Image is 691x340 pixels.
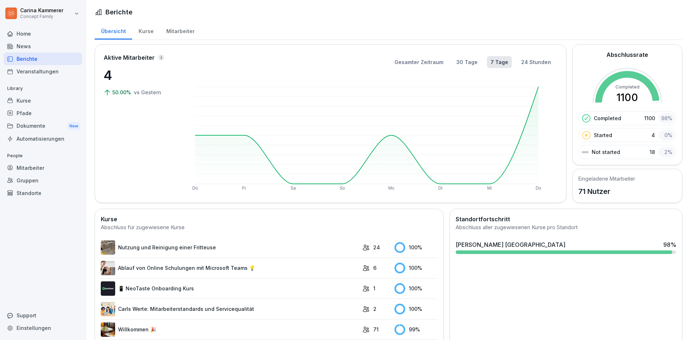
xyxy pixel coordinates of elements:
[373,305,376,313] p: 2
[290,186,296,191] text: Sa
[453,56,481,68] button: 30 Tage
[644,114,655,122] p: 1100
[373,244,380,251] p: 24
[104,65,176,85] p: 4
[4,132,82,145] a: Automatisierungen
[20,8,63,14] p: Carina Kammerer
[536,186,541,191] text: Do
[453,237,679,257] a: [PERSON_NAME] [GEOGRAPHIC_DATA]98%
[659,130,674,140] div: 0 %
[4,27,82,40] a: Home
[340,186,345,191] text: So
[68,122,80,130] div: New
[101,281,115,296] img: wogpw1ad3b6xttwx9rgsg3h8.png
[4,94,82,107] a: Kurse
[4,174,82,187] a: Gruppen
[101,302,115,316] img: crzzj3aw757s79duwivw1i9c.png
[592,148,620,156] p: Not started
[438,186,442,191] text: Di
[4,162,82,174] a: Mitarbeiter
[594,131,612,139] p: Started
[487,56,512,68] button: 7 Tage
[101,281,359,296] a: 📱 NeoTaste Onboarding Kurs
[456,223,676,232] div: Abschluss aller zugewiesenen Kurse pro Standort
[394,263,438,273] div: 100 %
[4,83,82,94] p: Library
[4,40,82,53] a: News
[373,264,376,272] p: 6
[101,240,115,255] img: b2msvuojt3s6egexuweix326.png
[4,309,82,322] div: Support
[594,114,621,122] p: Completed
[101,240,359,255] a: Nutzung und Reinigung einer Fritteuse
[394,242,438,253] div: 100 %
[4,65,82,78] a: Veranstaltungen
[663,240,676,249] div: 98 %
[4,187,82,199] a: Standorte
[394,324,438,335] div: 99 %
[650,148,655,156] p: 18
[101,322,359,337] a: Willkommen 🎉
[456,215,676,223] h2: Standortfortschritt
[160,21,201,40] a: Mitarbeiter
[101,302,359,316] a: Carls Werte: Mitarbeiterstandards und Servicequalität
[487,186,492,191] text: Mi
[4,119,82,133] a: DokumenteNew
[101,322,115,337] img: aev8ouj9qek4l5i45z2v16li.png
[134,89,161,96] p: vs Gestern
[394,283,438,294] div: 100 %
[394,304,438,314] div: 100 %
[104,53,155,62] p: Aktive Mitarbeiter
[651,131,655,139] p: 4
[95,21,132,40] a: Übersicht
[518,56,555,68] button: 24 Stunden
[373,285,375,292] p: 1
[192,186,198,191] text: Do
[4,53,82,65] a: Berichte
[101,223,438,232] div: Abschluss für zugewiesene Kurse
[4,107,82,119] a: Pfade
[391,56,447,68] button: Gesamter Zeitraum
[101,261,359,275] a: Ablauf von Online Schulungen mit Microsoft Teams 💡
[578,175,635,182] h5: Eingeladene Mitarbeiter
[4,322,82,334] a: Einstellungen
[20,14,63,19] p: Concept Family
[4,119,82,133] div: Dokumente
[105,7,132,17] h1: Berichte
[659,113,674,123] div: 98 %
[101,215,438,223] h2: Kurse
[373,326,379,333] p: 71
[242,186,246,191] text: Fr
[101,261,115,275] img: e8eoks8cju23yjmx0b33vrq2.png
[659,147,674,157] div: 2 %
[388,186,394,191] text: Mo
[456,240,565,249] div: [PERSON_NAME] [GEOGRAPHIC_DATA]
[4,150,82,162] p: People
[578,186,635,197] p: 71 Nutzer
[606,50,648,59] h2: Abschlussrate
[132,21,160,40] a: Kurse
[112,89,132,96] p: 50.00%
